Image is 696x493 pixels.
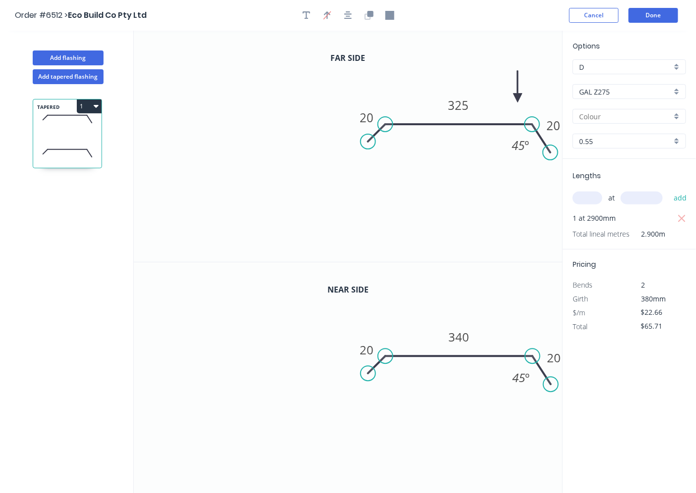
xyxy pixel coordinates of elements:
button: 1 [77,99,102,113]
span: Total lineal metres [573,227,630,241]
input: Colour [579,111,672,122]
span: at [608,191,615,205]
tspan: 45 [512,137,525,153]
tspan: 325 [448,97,469,113]
span: Pricing [573,259,596,269]
tspan: 20 [360,110,374,126]
tspan: 20 [546,118,560,134]
span: Order #6512 > [15,9,68,21]
tspan: º [526,369,530,386]
span: 2 [642,280,645,290]
tspan: 45 [513,369,526,386]
span: 1 at 2900mm [573,211,616,225]
span: Lengths [573,171,601,181]
button: Add tapered flashing [33,69,104,84]
button: Done [629,8,678,23]
span: Options [573,41,600,51]
input: Thickness [579,136,672,147]
svg: 0 [134,31,563,262]
span: Bends [573,280,592,290]
tspan: 20 [360,342,374,358]
span: $/m [573,308,585,317]
span: 380mm [642,294,666,303]
span: Eco Build Co Pty Ltd [68,9,147,21]
input: Material [579,87,672,97]
span: 2.900m [630,227,666,241]
tspan: º [525,137,530,153]
button: Add flashing [33,50,104,65]
button: Cancel [569,8,619,23]
input: Price level [579,62,672,72]
tspan: 340 [448,329,469,345]
button: add [669,190,692,206]
span: Girth [573,294,588,303]
tspan: 20 [547,349,561,366]
span: Total [573,322,588,331]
